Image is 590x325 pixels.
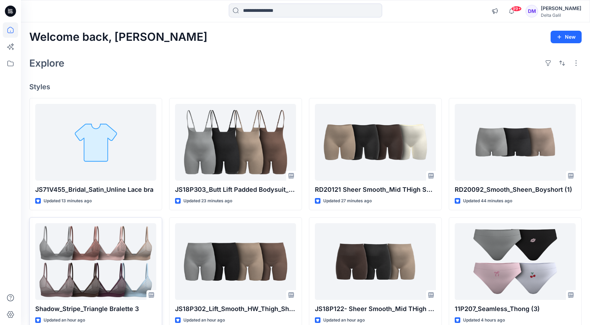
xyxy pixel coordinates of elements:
div: Delta Galil [541,13,581,18]
a: Shadow_Stripe_Triangle Bralette 3 [35,223,156,300]
p: JS71V455_Bridal_Satin_Unline Lace bra [35,185,156,195]
div: [PERSON_NAME] [541,4,581,13]
p: Updated 44 minutes ago [463,197,512,205]
p: Updated 4 hours ago [463,317,505,324]
p: Updated 27 minutes ago [323,197,372,205]
a: 11P207_Seamless_Thong (3) [455,223,576,300]
h4: Styles [29,83,582,91]
h2: Explore [29,58,65,69]
p: Updated 13 minutes ago [44,197,92,205]
a: JS71V455_Bridal_Satin_Unline Lace bra [35,104,156,181]
p: JS18P302_Lift_Smooth_HW_Thigh_Shaper [175,304,296,314]
a: RD20121 Sheer Smooth_Mid THigh Short [315,104,436,181]
p: Updated an hour ago [323,317,365,324]
span: 99+ [511,6,522,12]
a: JS18P303_Butt Lift Padded Bodysuit_Romper [175,104,296,181]
a: RD20092_Smooth_Sheen_Boyshort (1) [455,104,576,181]
h2: Welcome back, [PERSON_NAME] [29,31,207,44]
p: Updated an hour ago [183,317,225,324]
a: JS18P302_Lift_Smooth_HW_Thigh_Shaper [175,223,296,300]
p: Updated an hour ago [44,317,85,324]
p: JS18P303_Butt Lift Padded Bodysuit_Romper [175,185,296,195]
p: RD20092_Smooth_Sheen_Boyshort (1) [455,185,576,195]
p: Updated 23 minutes ago [183,197,232,205]
p: RD20121 Sheer Smooth_Mid THigh Short [315,185,436,195]
button: New [551,31,582,43]
p: Shadow_Stripe_Triangle Bralette 3 [35,304,156,314]
div: DM [525,5,538,17]
p: 11P207_Seamless_Thong (3) [455,304,576,314]
a: JS18P122- Sheer Smooth_Mid THigh Short [315,223,436,300]
p: JS18P122- Sheer Smooth_Mid THigh Short [315,304,436,314]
